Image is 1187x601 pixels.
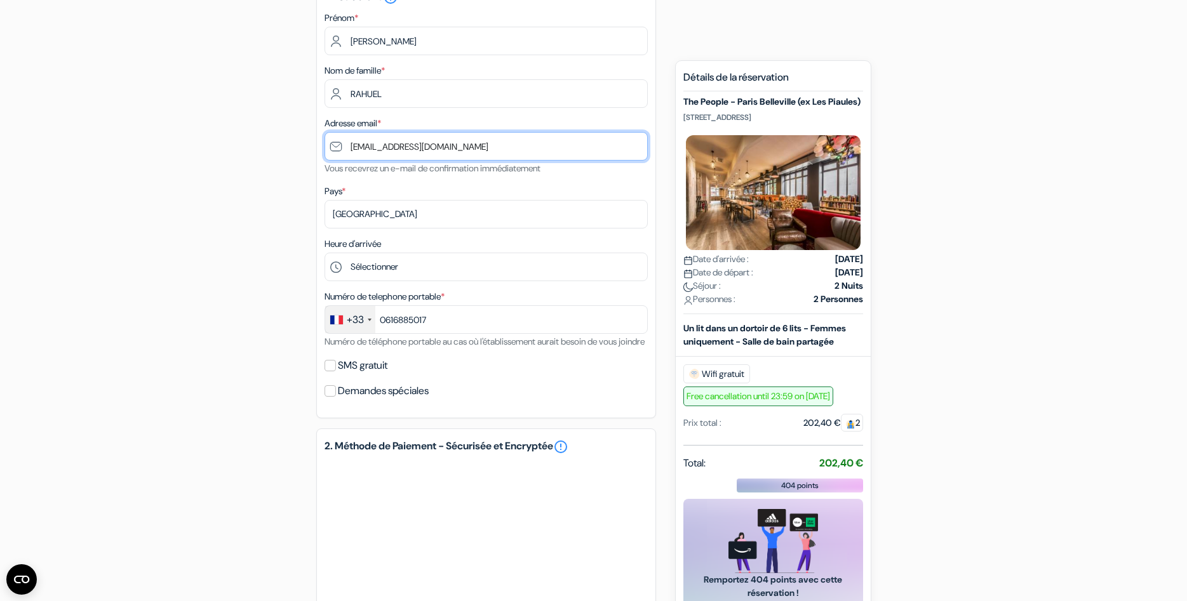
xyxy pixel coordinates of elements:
span: Séjour : [683,279,721,293]
h5: The People - Paris Belleville (ex Les Piaules) [683,96,863,107]
label: Heure d'arrivée [325,237,381,251]
strong: 2 Personnes [814,293,863,306]
span: Date de départ : [683,266,753,279]
img: calendar.svg [683,269,693,279]
div: +33 [347,312,364,327]
label: Nom de famille [325,64,385,77]
span: Wifi gratuit [683,364,750,383]
div: Prix total : [683,416,721,430]
input: Entrer le nom de famille [325,79,648,108]
span: Personnes : [683,293,735,306]
input: Entrez votre prénom [325,27,648,55]
label: Demandes spéciales [338,382,429,400]
p: [STREET_ADDRESS] [683,112,863,122]
span: Free cancellation until 23:59 on [DATE] [683,386,833,406]
img: gift_card_hero_new.png [728,509,818,573]
label: Prénom [325,11,358,25]
div: France: +33 [325,306,375,333]
img: moon.svg [683,282,693,292]
label: SMS gratuit [338,357,387,374]
strong: [DATE] [835,253,863,266]
input: 6 12 34 56 78 [325,305,648,334]
h5: 2. Méthode de Paiement - Sécurisée et Encryptée [325,439,648,454]
span: 404 points [781,480,819,491]
label: Numéro de telephone portable [325,290,445,303]
label: Pays [325,185,345,198]
small: Vous recevrez un e-mail de confirmation immédiatement [325,162,540,174]
span: Total: [683,456,706,471]
span: Date d'arrivée : [683,253,749,266]
h5: Détails de la réservation [683,71,863,91]
a: error_outline [553,439,568,454]
small: Numéro de téléphone portable au cas où l'établissement aurait besoin de vous joindre [325,336,645,347]
strong: 2 Nuits [835,279,863,293]
strong: 202,40 € [819,456,863,470]
div: 202,40 € [803,416,863,430]
img: user_icon.svg [683,296,693,305]
span: 2 [841,414,863,432]
strong: [DATE] [835,266,863,279]
input: Entrer adresse e-mail [325,132,648,161]
label: Adresse email [325,117,381,130]
img: calendar.svg [683,256,693,265]
b: Un lit dans un dortoir de 6 lits - Femmes uniquement - Salle de bain partagée [683,322,846,347]
img: free_wifi.svg [689,369,699,379]
button: Ouvrir le widget CMP [6,564,37,595]
span: Remportez 404 points avec cette réservation ! [699,573,848,600]
img: guest.svg [846,419,855,429]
